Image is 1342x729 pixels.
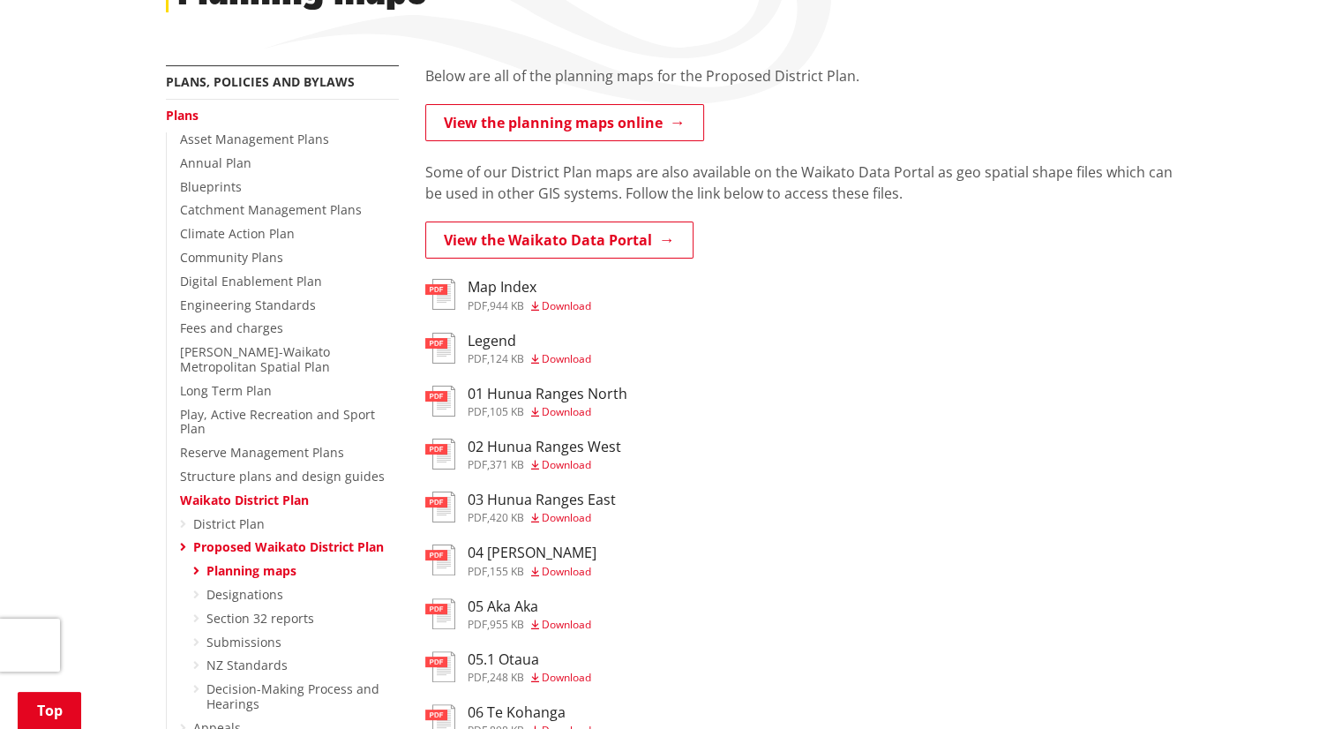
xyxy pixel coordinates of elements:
a: Blueprints [180,178,242,195]
h3: 02 Hunua Ranges West [468,439,621,455]
h3: 06 Te Kohanga [468,704,591,721]
span: 105 KB [490,404,524,419]
img: document-pdf.svg [425,492,455,522]
span: pdf [468,510,487,525]
span: pdf [468,298,487,313]
a: Long Term Plan [180,382,272,399]
span: pdf [468,457,487,472]
span: pdf [468,564,487,579]
a: 05 Aka Aka pdf,955 KB Download [425,598,591,630]
div: , [468,301,591,312]
a: Top [18,692,81,729]
a: Section 32 reports [206,610,314,627]
span: 155 KB [490,564,524,579]
img: document-pdf.svg [425,439,455,470]
h3: Map Index [468,279,591,296]
span: Download [542,351,591,366]
iframe: Messenger Launcher [1261,655,1324,718]
a: District Plan [193,515,265,532]
p: Below are all of the planning maps for the Proposed District Plan. [425,65,1177,86]
img: document-pdf.svg [425,545,455,575]
a: Waikato District Plan [180,492,309,508]
div: , [468,354,591,364]
a: 05.1 Otaua pdf,248 KB Download [425,651,591,683]
span: pdf [468,617,487,632]
a: Annual Plan [180,154,251,171]
img: document-pdf.svg [425,651,455,682]
div: , [468,620,591,630]
a: 01 Hunua Ranges North pdf,105 KB Download [425,386,627,417]
h3: 03 Hunua Ranges East [468,492,616,508]
a: Proposed Waikato District Plan [193,538,384,555]
span: pdf [468,351,487,366]
a: Climate Action Plan [180,225,295,242]
a: Planning maps [206,562,296,579]
span: 124 KB [490,351,524,366]
a: [PERSON_NAME]-Waikato Metropolitan Spatial Plan [180,343,330,375]
span: Download [542,457,591,472]
span: 944 KB [490,298,524,313]
a: Asset Management Plans [180,131,329,147]
h3: 01 Hunua Ranges North [468,386,627,402]
h3: 04 [PERSON_NAME] [468,545,596,561]
h3: 05.1 Otaua [468,651,591,668]
a: Plans, policies and bylaws [166,73,355,90]
a: Decision-Making Process and Hearings [206,680,379,712]
h3: 05 Aka Aka [468,598,591,615]
img: document-pdf.svg [425,279,455,310]
div: , [468,460,621,470]
span: pdf [468,670,487,685]
span: Download [542,617,591,632]
span: 955 KB [490,617,524,632]
span: pdf [468,404,487,419]
span: 420 KB [490,510,524,525]
span: Download [542,670,591,685]
a: Submissions [206,634,281,650]
div: , [468,567,596,577]
a: Play, Active Recreation and Sport Plan [180,406,375,438]
a: 04 [PERSON_NAME] pdf,155 KB Download [425,545,596,576]
a: Structure plans and design guides [180,468,385,485]
a: View the Waikato Data Portal [425,222,693,259]
a: Community Plans [180,249,283,266]
a: Plans [166,107,199,124]
a: NZ Standards [206,657,288,673]
div: , [468,407,627,417]
a: Map Index pdf,944 KB Download [425,279,591,311]
a: 03 Hunua Ranges East pdf,420 KB Download [425,492,616,523]
a: View the planning maps online [425,104,704,141]
img: document-pdf.svg [425,386,455,417]
span: Download [542,404,591,419]
h3: Legend [468,333,591,349]
a: Catchment Management Plans [180,201,362,218]
a: Reserve Management Plans [180,444,344,461]
a: Engineering Standards [180,297,316,313]
span: 371 KB [490,457,524,472]
span: Download [542,564,591,579]
img: document-pdf.svg [425,333,455,364]
div: , [468,673,591,683]
span: Download [542,510,591,525]
a: 02 Hunua Ranges West pdf,371 KB Download [425,439,621,470]
div: , [468,513,616,523]
a: Digital Enablement Plan [180,273,322,289]
a: Legend pdf,124 KB Download [425,333,591,364]
a: Fees and charges [180,319,283,336]
p: Some of our District Plan maps are also available on the Waikato Data Portal as geo spatial shape... [425,162,1177,204]
span: 248 KB [490,670,524,685]
a: Designations [206,586,283,603]
span: Download [542,298,591,313]
img: document-pdf.svg [425,598,455,629]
